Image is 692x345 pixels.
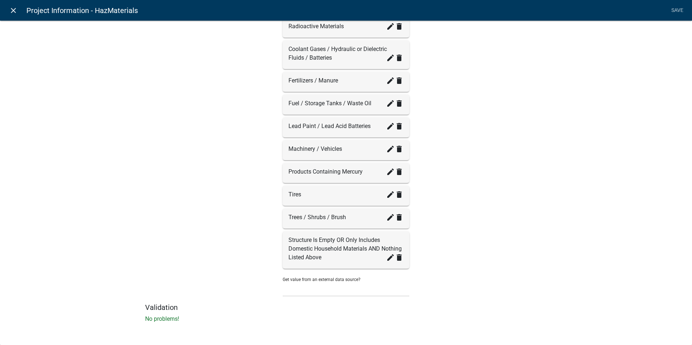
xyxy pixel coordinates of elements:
i: create [386,99,395,108]
span: Project Information - HazMaterials [26,3,138,18]
i: create [386,76,395,85]
i: delete [395,213,404,222]
div: Fertilizers / Manure [288,76,404,85]
div: Contaminated Building Components / Radioactive Materials [288,13,404,31]
div: Lead Paint / Lead Acid Batteries [288,122,404,131]
div: Fuel / Storage Tanks / Waste Oil [288,99,404,108]
div: Tires [288,190,404,199]
i: delete [395,76,404,85]
i: delete [395,22,404,31]
div: Products Containing Mercury [288,167,404,176]
i: create [386,145,395,153]
h5: Validation [145,303,547,312]
i: create [386,122,395,131]
i: close [9,6,18,15]
i: delete [395,253,404,262]
i: delete [395,54,404,62]
div: Coolant Gases / Hydraulic or Dielectric Fluids / Batteries [288,45,404,62]
i: delete [395,145,404,153]
div: Trees / Shrubs / Brush [288,213,404,222]
i: create [386,190,395,199]
i: create [386,213,395,222]
i: delete [395,190,404,199]
div: Machinery / Vehicles [288,145,404,153]
i: delete [395,99,404,108]
p: No problems! [145,315,547,323]
div: Structure Is Empty OR Only Includes Domestic Household Materials AND Nothing Listed Above [288,236,404,262]
i: create [386,54,395,62]
i: create [386,167,395,176]
i: create [386,22,395,31]
i: create [386,253,395,262]
i: delete [395,167,404,176]
i: delete [395,122,404,131]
